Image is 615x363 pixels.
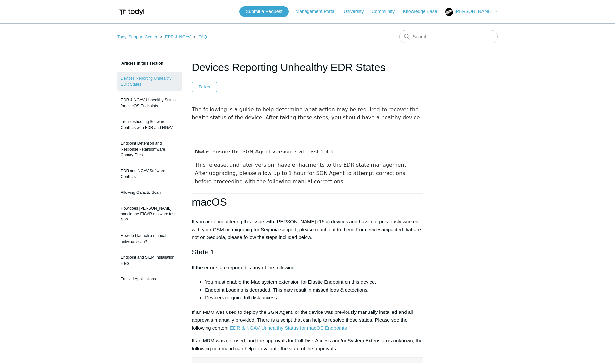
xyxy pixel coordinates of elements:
a: Knowledge Base [403,8,444,15]
li: Device(s) require full disk access. [205,294,423,302]
a: How does [PERSON_NAME] handle the EICAR malware test file? [117,202,182,226]
a: EDR & NGAV Unhealthy Status for macOS Endpoints [230,325,347,331]
li: You must enable the Mac system extension for Elastic Endpoint on this device. [205,278,423,286]
p: If an MDM was used to deploy the SGN Agent, or the device was previously manually installed and a... [192,308,423,332]
span: [PERSON_NAME] [455,9,492,14]
input: Search [399,30,498,43]
a: Todyl Support Center [117,34,157,39]
a: Community [372,8,402,15]
p: If the error state reported is any of the following: [192,264,423,272]
strong: Note [195,149,209,155]
a: Troubleshooting Software Conflicts with EDR and NGAV [117,115,182,134]
h1: macOS [192,194,423,211]
a: Trusted Applications [117,273,182,285]
a: University [344,8,370,15]
span: : Ensure the SGN Agent version is at least 5.4.5. [195,149,335,155]
a: How do I launch a manual antivirus scan? [117,230,182,248]
h2: State 1 [192,246,423,258]
li: FAQ [192,34,207,39]
a: FAQ [198,34,207,39]
li: Todyl Support Center [117,34,159,39]
a: Management Portal [296,8,342,15]
a: Devices Reporting Unhealthy EDR States [117,72,182,91]
img: Todyl Support Center Help Center home page [117,6,145,18]
p: If an MDM was not used, and the approvals for Full Disk Access and/or System Extension is unknown... [192,337,423,353]
a: EDR and NGAV Software Conflicts [117,165,182,183]
span: Articles in this section [117,61,163,66]
span: The following is a guide to help determine what action may be required to recover the health stat... [192,106,422,121]
a: Submit a Request [239,6,289,17]
a: Allowing Galactic Scan [117,186,182,199]
a: EDR & NGAV Unhealthy Status for macOS Endpoints [117,94,182,112]
a: Endpoint Detention and Response - Ransomware Canary Files [117,137,182,161]
span: This release, and later version, have enhacments to the EDR state management. After upgrading, pl... [195,162,409,185]
p: If you are encountering this issue with [PERSON_NAME] (15.x) devices and have not previously work... [192,218,423,241]
a: Endpoint and SIEM Installation Help [117,251,182,270]
button: [PERSON_NAME] [445,8,498,16]
li: Endpoint Logging is degraded. This may result in missed logs & detections. [205,286,423,294]
a: EDR & NGAV [165,34,191,39]
button: Follow Article [192,82,217,92]
h1: Devices Reporting Unhealthy EDR States [192,59,423,75]
li: EDR & NGAV [159,34,192,39]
